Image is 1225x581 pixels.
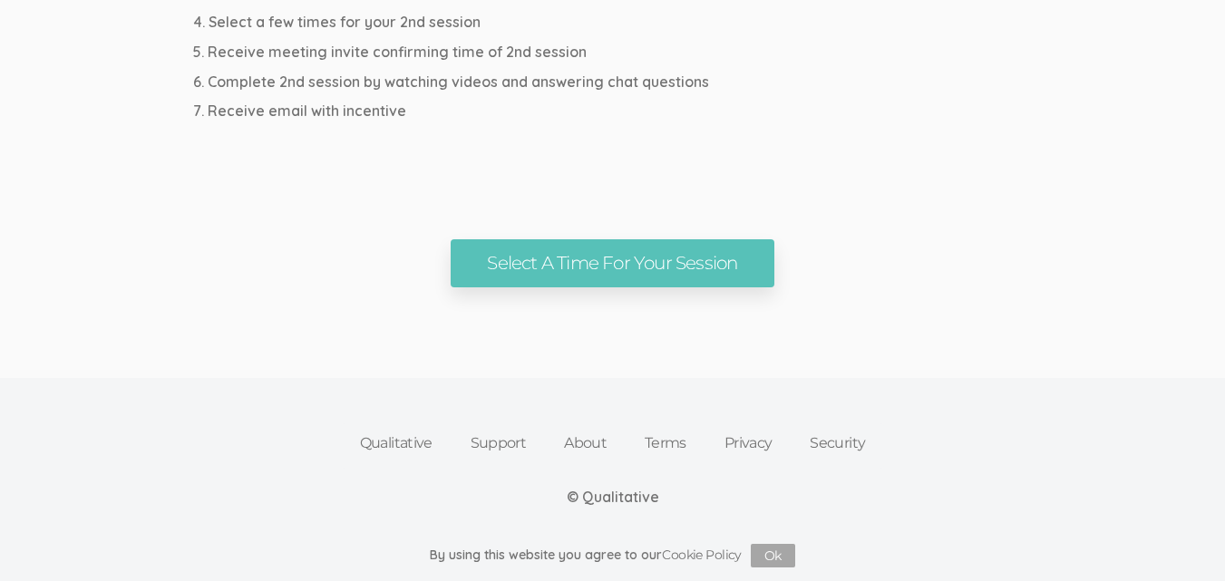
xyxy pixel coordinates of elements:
a: Select A Time For Your Session [451,239,773,287]
a: Terms [626,423,705,463]
li: Receive meeting invite confirming time of 2nd session [193,42,1035,63]
a: Cookie Policy [662,546,742,562]
li: Select a few times for your 2nd session [193,12,1035,33]
li: Receive email with incentive [193,101,1035,121]
li: Complete 2nd session by watching videos and answering chat questions [193,72,1035,92]
div: © Qualitative [567,487,659,508]
a: Support [452,423,546,463]
a: Qualitative [341,423,452,463]
button: Ok [751,544,795,567]
a: Privacy [705,423,792,463]
iframe: Chat Widget [1134,494,1225,581]
a: About [545,423,626,463]
div: By using this website you agree to our [430,544,795,567]
a: Security [791,423,884,463]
